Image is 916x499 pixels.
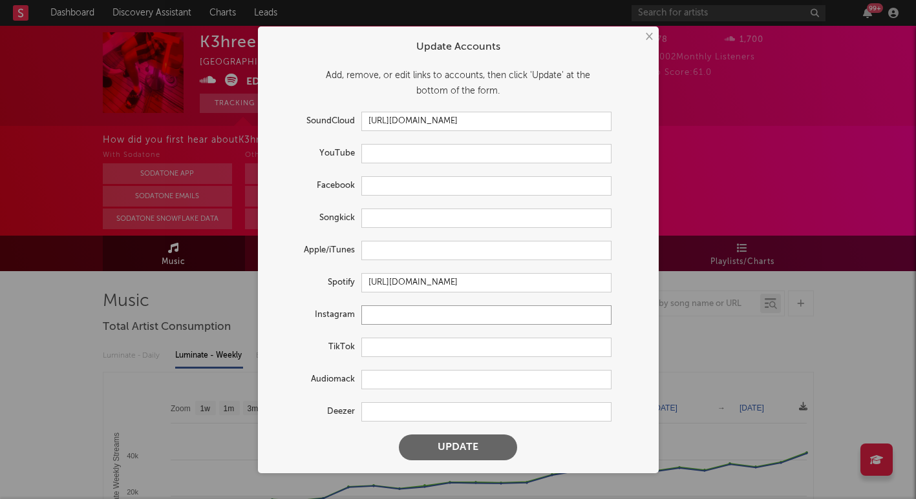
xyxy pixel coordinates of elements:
[399,434,517,460] button: Update
[271,275,361,290] label: Spotify
[271,146,361,161] label: YouTube
[271,68,646,99] div: Add, remove, or edit links to accounts, then click 'Update' at the bottom of the form.
[271,243,361,258] label: Apple/iTunes
[271,178,361,194] label: Facebook
[271,114,361,129] label: SoundCloud
[271,340,361,355] label: TikTok
[271,372,361,387] label: Audiomack
[271,210,361,226] label: Songkick
[271,404,361,420] label: Deezer
[641,30,655,44] button: ×
[271,39,646,55] div: Update Accounts
[271,307,361,323] label: Instagram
